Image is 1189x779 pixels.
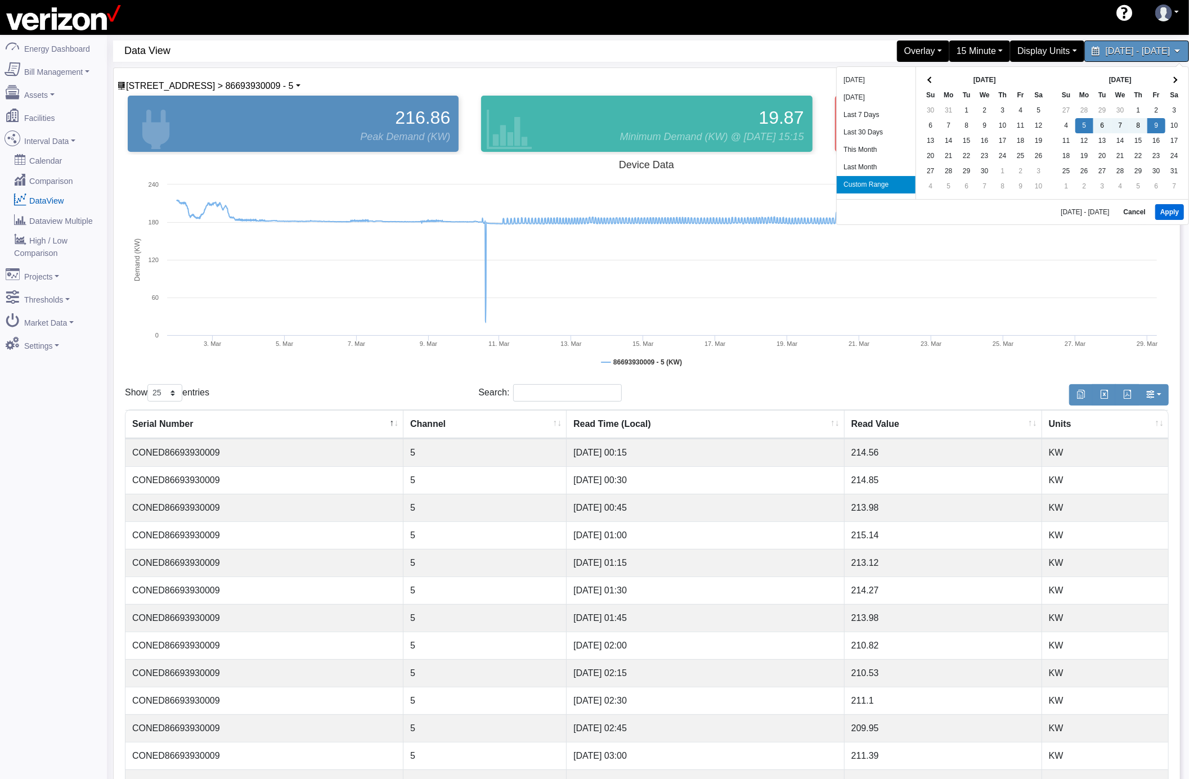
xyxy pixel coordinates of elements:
td: 10 [1030,179,1048,194]
td: 214.56 [845,439,1042,466]
select: Showentries [147,384,182,402]
td: 215.14 [845,521,1042,549]
th: Units : activate to sort column ascending [1042,410,1168,439]
th: Tu [958,88,976,103]
td: 5 [403,577,567,604]
td: 12 [1075,133,1093,148]
label: Show entries [125,384,209,402]
th: Tu [1093,88,1111,103]
td: 6 [1147,179,1165,194]
td: [DATE] 00:30 [567,466,845,494]
td: [DATE] 02:00 [567,632,845,659]
th: Fr [1012,88,1030,103]
td: 1 [1057,179,1075,194]
td: 211.1 [845,687,1042,714]
span: 216.86 [395,104,450,131]
td: KW [1042,577,1168,604]
td: 23 [976,148,994,164]
tspan: 21. Mar [849,340,870,347]
td: 14 [1111,133,1129,148]
td: CONED86693930009 [125,549,403,577]
td: 7 [1111,118,1129,133]
td: 17 [994,133,1012,148]
td: 211.39 [845,742,1042,769]
tspan: 7. Mar [348,340,366,347]
th: Channel : activate to sort column ascending [403,410,567,439]
td: [DATE] 00:45 [567,494,845,521]
td: [DATE] 02:15 [567,659,845,687]
td: 9 [1147,118,1165,133]
td: 13 [1093,133,1111,148]
td: KW [1042,466,1168,494]
th: [DATE] [940,73,1030,88]
td: 6 [922,118,940,133]
td: 5 [403,521,567,549]
div: 15 Minute [949,40,1010,62]
td: 10 [994,118,1012,133]
li: Custom Range [837,176,916,193]
td: 9 [1012,179,1030,194]
th: We [976,88,994,103]
td: 4 [1057,118,1075,133]
td: 11 [1057,133,1075,148]
td: CONED86693930009 [125,439,403,466]
td: 24 [994,148,1012,164]
td: 5 [1075,118,1093,133]
td: CONED86693930009 [125,494,403,521]
tspan: 29. Mar [1137,340,1158,347]
span: Minimum Demand (KW) @ [DATE] 15:15 [620,129,804,145]
tspan: 13. Mar [560,340,582,347]
td: KW [1042,604,1168,632]
text: 120 [149,256,159,263]
text: 240 [149,181,159,188]
td: [DATE] 02:45 [567,714,845,742]
td: 19 [1030,133,1048,148]
td: CONED86693930009 [125,742,403,769]
span: [DATE] - [DATE] [1106,46,1170,56]
td: 1 [1129,103,1147,118]
td: 21 [1111,148,1129,164]
tspan: 27. Mar [1065,340,1086,347]
th: Mo [940,88,958,103]
td: [DATE] 03:00 [567,742,845,769]
td: 29 [1093,103,1111,118]
td: 27 [1057,103,1075,118]
td: 3 [1030,164,1048,179]
td: 20 [922,148,940,164]
li: [DATE] [837,89,916,106]
tspan: 5. Mar [276,340,294,347]
td: CONED86693930009 [125,632,403,659]
tspan: Device Data [619,159,675,170]
td: 27 [1093,164,1111,179]
td: 213.12 [845,549,1042,577]
td: 214.85 [845,466,1042,494]
th: Fr [1147,88,1165,103]
th: Th [994,88,1012,103]
td: 26 [1030,148,1048,164]
td: 22 [1129,148,1147,164]
text: 60 [152,294,159,301]
th: Serial Number : activate to sort column descending [125,410,403,439]
li: Last Month [837,159,916,176]
td: 19 [1075,148,1093,164]
td: 5 [403,687,567,714]
td: CONED86693930009 [125,604,403,632]
td: 5 [403,466,567,494]
td: [DATE] 02:30 [567,687,845,714]
td: KW [1042,742,1168,769]
td: 30 [976,164,994,179]
td: 2 [1075,179,1093,194]
td: CONED86693930009 [125,687,403,714]
td: 30 [922,103,940,118]
td: 18 [1012,133,1030,148]
td: 8 [994,179,1012,194]
td: CONED86693930009 [125,714,403,742]
tspan: 17. Mar [705,340,726,347]
td: 10 [1165,118,1183,133]
td: KW [1042,714,1168,742]
td: 18 [1057,148,1075,164]
td: 12 [1030,118,1048,133]
text: 180 [149,219,159,226]
button: Show/Hide Columns [1138,384,1169,406]
td: [DATE] 01:30 [567,577,845,604]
